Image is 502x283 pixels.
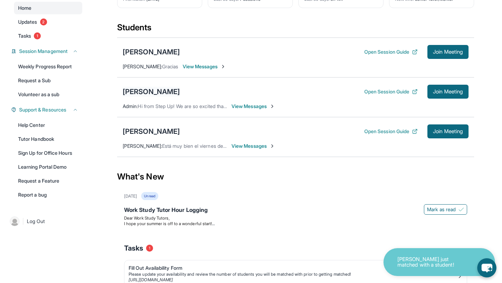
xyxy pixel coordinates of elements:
span: View Messages [231,103,275,110]
span: Join Meeting [433,50,463,54]
span: View Messages [183,63,226,70]
img: Chevron-Right [269,104,275,109]
div: Work Study Tutor Hour Logging [124,206,467,215]
span: Join Meeting [433,129,463,133]
a: Tutor Handbook [14,133,82,145]
button: Support & Resources [16,106,78,113]
span: Home [18,5,31,12]
div: Students [117,22,474,37]
a: Help Center [14,119,82,131]
span: View Messages [231,143,275,150]
span: Está muy bien el viernes de 6 a7 perfecto no vemos el viernes con el Favor de Dios 🙏👍♥️🥰 [162,143,372,149]
a: Tasks1 [14,30,82,42]
span: Mark as read [427,206,456,213]
span: Hi from Step Up! We are so excited that you are matched with one another. We hope that you have a... [138,103,435,109]
img: Chevron-Right [220,64,226,69]
button: chat-button [477,258,496,277]
a: Sign Up for Office Hours [14,147,82,159]
div: What's New [117,161,474,192]
div: Unread [141,192,158,200]
a: Report a bug [14,189,82,201]
a: Request a Feature [14,175,82,187]
a: Updates2 [14,16,82,28]
img: user-img [10,216,20,226]
span: 1 [146,245,153,252]
a: |Log Out [7,214,82,229]
span: Dear Work Study Tutors, [124,215,170,221]
button: Open Session Guide [364,88,418,95]
div: [PERSON_NAME] [123,127,180,136]
span: [PERSON_NAME] : [123,143,162,149]
span: Admin : [123,103,138,109]
img: Mark as read [458,207,464,212]
button: Mark as read [424,204,467,215]
a: Request a Sub [14,74,82,87]
a: Weekly Progress Report [14,60,82,73]
span: 2 [40,18,47,25]
a: [URL][DOMAIN_NAME] [129,277,173,282]
button: Join Meeting [427,45,469,59]
span: Join Meeting [433,90,463,94]
span: Log Out [27,218,45,225]
span: [PERSON_NAME] : [123,63,162,69]
span: | [22,217,24,225]
span: Updates [18,18,37,25]
a: Learning Portal Demo [14,161,82,173]
span: Tasks [124,243,143,253]
span: Support & Resources [19,106,66,113]
div: Please update your availability and review the number of students you will be matched with prior ... [129,271,457,277]
a: Home [14,2,82,14]
div: [PERSON_NAME] [123,87,180,97]
a: Volunteer as a sub [14,88,82,101]
button: Join Meeting [427,85,469,99]
button: Join Meeting [427,124,469,138]
span: Gracias [162,63,178,69]
span: 1 [34,32,41,39]
button: Session Management [16,48,78,55]
span: I hope your summer is off to a wonderful start! [124,221,215,226]
span: Tasks [18,32,31,39]
button: Open Session Guide [364,128,418,135]
img: Chevron-Right [269,143,275,149]
p: [PERSON_NAME] just matched with a student! [397,257,467,268]
button: Open Session Guide [364,48,418,55]
span: Session Management [19,48,68,55]
div: [PERSON_NAME] [123,47,180,57]
div: [DATE] [124,193,137,199]
div: Fill Out Availability Form [129,265,457,271]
